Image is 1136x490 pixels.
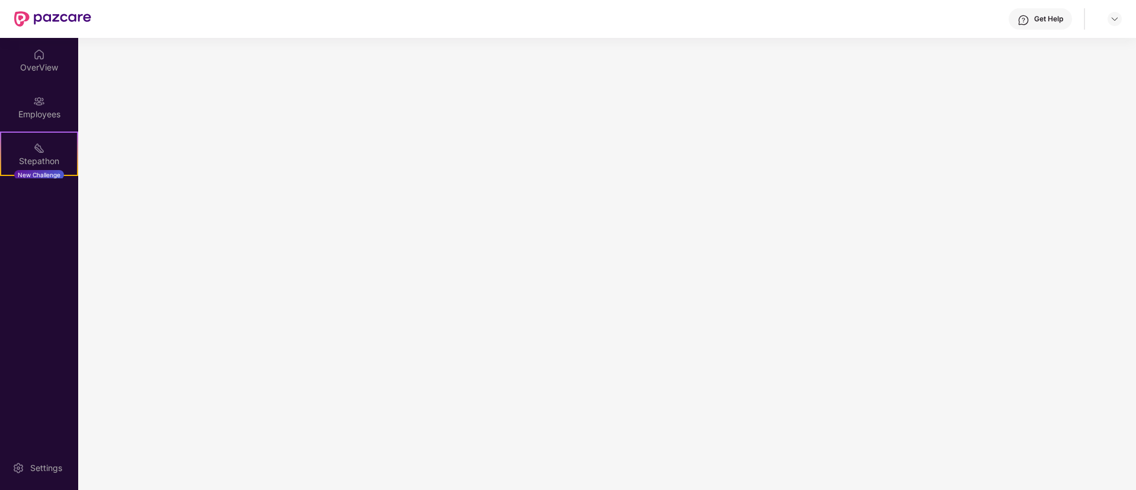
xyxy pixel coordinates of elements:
[1034,14,1063,24] div: Get Help
[12,462,24,474] img: svg+xml;base64,PHN2ZyBpZD0iU2V0dGluZy0yMHgyMCIgeG1sbnM9Imh0dHA6Ly93d3cudzMub3JnLzIwMDAvc3ZnIiB3aW...
[33,49,45,60] img: svg+xml;base64,PHN2ZyBpZD0iSG9tZSIgeG1sbnM9Imh0dHA6Ly93d3cudzMub3JnLzIwMDAvc3ZnIiB3aWR0aD0iMjAiIG...
[33,95,45,107] img: svg+xml;base64,PHN2ZyBpZD0iRW1wbG95ZWVzIiB4bWxucz0iaHR0cDovL3d3dy53My5vcmcvMjAwMC9zdmciIHdpZHRoPS...
[1018,14,1029,26] img: svg+xml;base64,PHN2ZyBpZD0iSGVscC0zMngzMiIgeG1sbnM9Imh0dHA6Ly93d3cudzMub3JnLzIwMDAvc3ZnIiB3aWR0aD...
[1110,14,1119,24] img: svg+xml;base64,PHN2ZyBpZD0iRHJvcGRvd24tMzJ4MzIiIHhtbG5zPSJodHRwOi8vd3d3LnczLm9yZy8yMDAwL3N2ZyIgd2...
[33,142,45,154] img: svg+xml;base64,PHN2ZyB4bWxucz0iaHR0cDovL3d3dy53My5vcmcvMjAwMC9zdmciIHdpZHRoPSIyMSIgaGVpZ2h0PSIyMC...
[27,462,66,474] div: Settings
[14,11,91,27] img: New Pazcare Logo
[1,155,77,167] div: Stepathon
[14,170,64,180] div: New Challenge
